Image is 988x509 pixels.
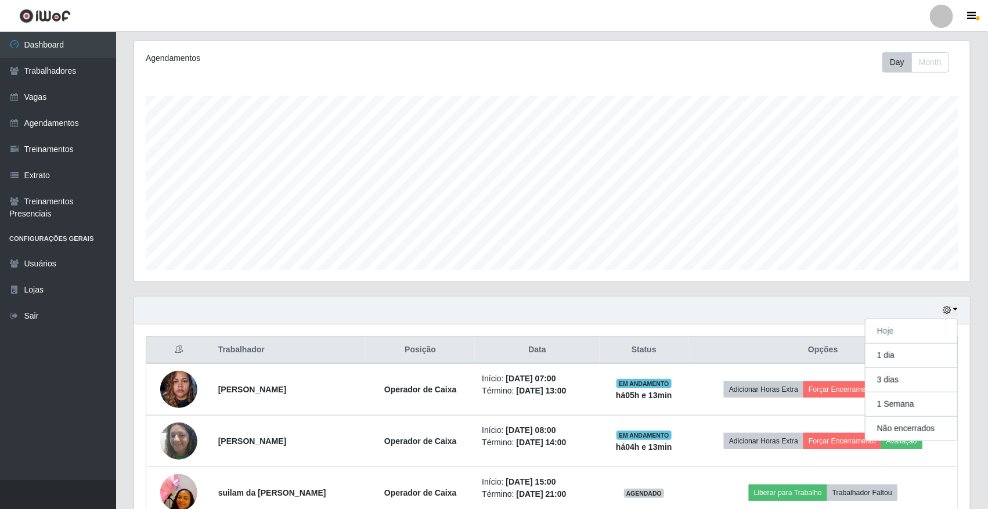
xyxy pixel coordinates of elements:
th: Data [475,337,600,364]
strong: [PERSON_NAME] [218,436,286,446]
strong: Operador de Caixa [384,436,457,446]
span: EM ANDAMENTO [616,431,672,440]
button: 1 Semana [866,392,957,417]
time: [DATE] 15:00 [506,477,556,486]
th: Opções [688,337,958,364]
li: Início: [482,424,593,436]
th: Status [600,337,688,364]
th: Posição [366,337,475,364]
strong: há 05 h e 13 min [616,391,672,400]
th: Trabalhador [211,337,366,364]
button: Hoje [866,319,957,344]
button: Forçar Encerramento [803,381,881,398]
button: Day [882,52,912,73]
button: Month [911,52,949,73]
button: 3 dias [866,368,957,392]
time: [DATE] 07:00 [506,374,556,383]
button: Liberar para Trabalho [749,485,827,501]
button: Não encerrados [866,417,957,441]
button: Adicionar Horas Extra [724,433,803,449]
time: [DATE] 13:00 [516,386,566,395]
button: 1 dia [866,344,957,368]
time: [DATE] 08:00 [506,425,556,435]
button: Trabalhador Faltou [827,485,897,501]
div: Toolbar with button groups [882,52,958,73]
li: Início: [482,373,593,385]
li: Término: [482,385,593,397]
time: [DATE] 14:00 [516,438,566,447]
button: Forçar Encerramento [803,433,881,449]
span: AGENDADO [624,489,665,498]
strong: suilam da [PERSON_NAME] [218,488,326,497]
div: Agendamentos [146,52,474,64]
img: 1734465947432.jpeg [160,364,197,414]
li: Início: [482,476,593,488]
strong: [PERSON_NAME] [218,385,286,394]
li: Término: [482,488,593,500]
button: Avaliação [881,433,922,449]
li: Término: [482,436,593,449]
span: EM ANDAMENTO [616,379,672,388]
button: Adicionar Horas Extra [724,381,803,398]
img: 1736128144098.jpeg [160,416,197,465]
img: CoreUI Logo [19,9,71,23]
strong: Operador de Caixa [384,488,457,497]
div: First group [882,52,949,73]
strong: Operador de Caixa [384,385,457,394]
time: [DATE] 21:00 [516,489,566,499]
strong: há 04 h e 13 min [616,442,672,452]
